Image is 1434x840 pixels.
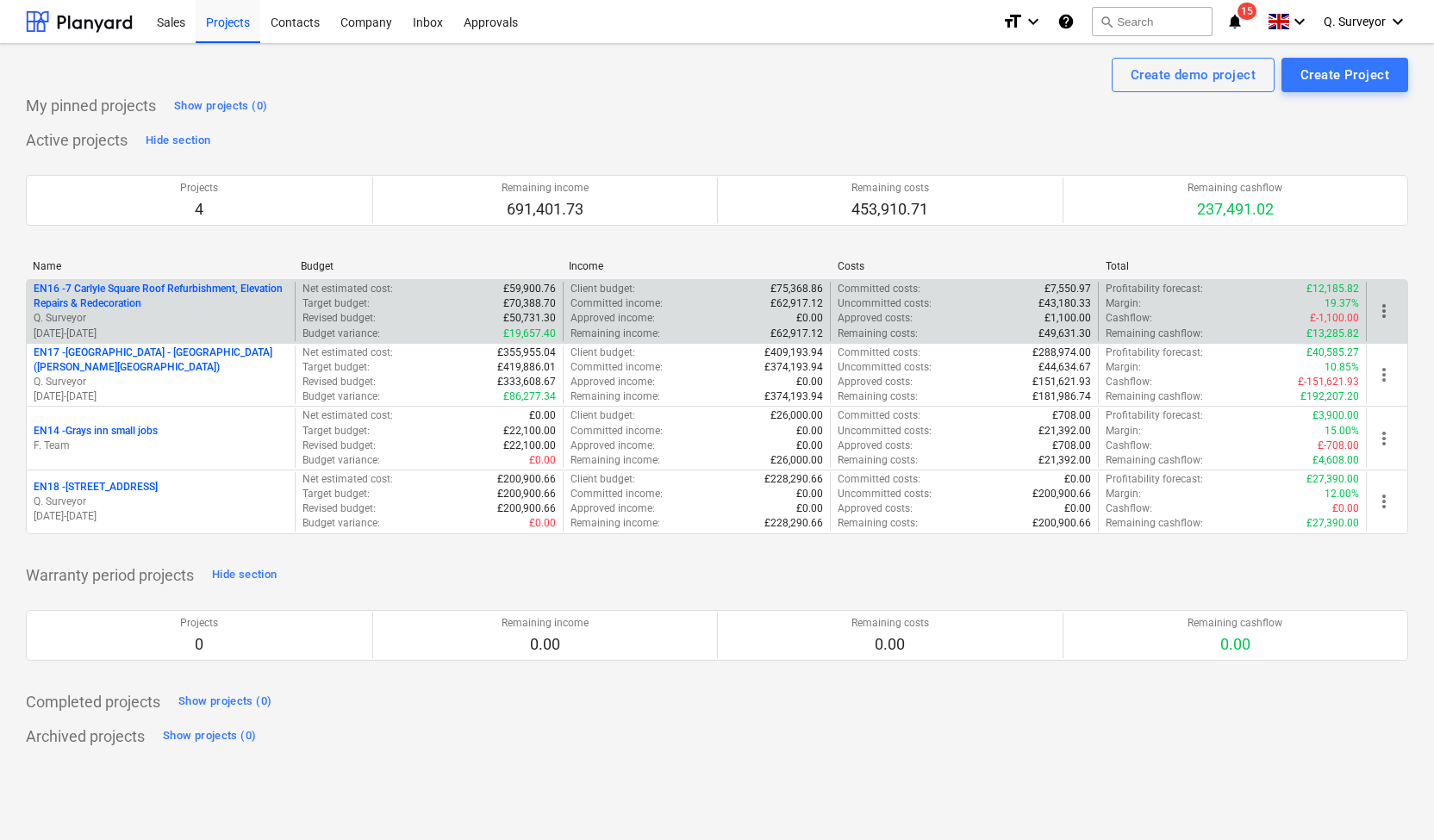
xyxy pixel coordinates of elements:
[34,282,288,311] p: EN16 - 7 Carlyle Square Roof Refurbishment, Elevation Repairs & Redecoration
[146,131,210,151] div: Hide section
[764,472,823,487] p: £228,290.66
[1023,11,1044,32] i: keyboard_arrow_down
[301,260,555,272] div: Budget
[1281,58,1408,92] button: Create Project
[1374,491,1394,512] span: more_vert
[1106,282,1203,296] p: Profitability forecast :
[851,181,929,196] p: Remaining costs
[796,487,823,501] p: £0.00
[529,516,556,531] p: £0.00
[1324,15,1386,28] span: Q. Surveyor
[570,516,660,531] p: Remaining income :
[1374,428,1394,449] span: more_vert
[1038,296,1091,311] p: £43,180.33
[497,501,556,516] p: £200,900.66
[1038,360,1091,375] p: £44,634.67
[1057,11,1075,32] i: Knowledge base
[1226,11,1244,32] i: notifications
[1064,501,1091,516] p: £0.00
[503,296,556,311] p: £70,388.70
[1032,487,1091,501] p: £200,900.66
[1092,7,1213,36] button: Search
[302,453,380,468] p: Budget variance :
[838,408,920,423] p: Committed costs :
[34,495,288,509] p: Q. Surveyor
[764,345,823,360] p: £409,193.94
[180,199,218,220] p: 4
[34,311,288,326] p: Q. Surveyor
[1106,516,1203,531] p: Remaining cashflow :
[838,516,918,531] p: Remaining costs :
[838,439,913,453] p: Approved costs :
[33,260,287,272] div: Name
[1306,327,1359,341] p: £13,285.82
[569,260,823,272] div: Income
[1038,424,1091,439] p: £21,392.00
[502,634,589,655] p: 0.00
[503,327,556,341] p: £19,657.40
[497,487,556,501] p: £200,900.66
[796,439,823,453] p: £0.00
[1032,375,1091,389] p: £151,621.93
[1238,3,1256,20] span: 15
[838,501,913,516] p: Approved costs :
[34,327,288,341] p: [DATE] - [DATE]
[34,480,288,524] div: EN18 -[STREET_ADDRESS]Q. Surveyor[DATE]-[DATE]
[302,360,370,375] p: Target budget :
[1106,424,1141,439] p: Margin :
[503,282,556,296] p: £59,900.76
[1188,181,1282,196] p: Remaining cashflow
[764,360,823,375] p: £374,193.94
[1106,472,1203,487] p: Profitability forecast :
[770,408,823,423] p: £26,000.00
[770,327,823,341] p: £62,917.12
[1038,453,1091,468] p: £21,392.00
[1064,472,1091,487] p: £0.00
[838,424,932,439] p: Uncommitted costs :
[34,480,158,495] p: EN18 - [STREET_ADDRESS]
[34,424,158,439] p: EN14 - Grays inn small jobs
[1374,301,1394,321] span: more_vert
[570,472,635,487] p: Client budget :
[212,565,277,585] div: Hide section
[1306,345,1359,360] p: £40,585.27
[34,345,288,375] p: EN17 - [GEOGRAPHIC_DATA] - [GEOGRAPHIC_DATA] ([PERSON_NAME][GEOGRAPHIC_DATA])
[26,692,160,712] p: Completed projects
[570,375,655,389] p: Approved income :
[170,92,271,120] button: Show projects (0)
[838,311,913,326] p: Approved costs :
[770,453,823,468] p: £26,000.00
[302,327,380,341] p: Budget variance :
[26,96,156,116] p: My pinned projects
[497,472,556,487] p: £200,900.66
[570,487,663,501] p: Committed income :
[838,296,932,311] p: Uncommitted costs :
[1052,408,1091,423] p: £708.00
[302,375,376,389] p: Revised budget :
[503,311,556,326] p: £50,731.30
[159,723,260,750] button: Show projects (0)
[1325,424,1359,439] p: 15.00%
[174,96,267,116] div: Show projects (0)
[497,360,556,375] p: £419,886.01
[838,389,918,404] p: Remaining costs :
[796,375,823,389] p: £0.00
[302,439,376,453] p: Revised budget :
[529,408,556,423] p: £0.00
[302,345,393,360] p: Net estimated cost :
[1106,296,1141,311] p: Margin :
[503,389,556,404] p: £86,277.34
[1100,15,1113,28] span: search
[570,296,663,311] p: Committed income :
[1032,389,1091,404] p: £181,986.74
[1106,311,1152,326] p: Cashflow :
[174,688,276,716] button: Show projects (0)
[1106,487,1141,501] p: Margin :
[502,616,589,631] p: Remaining income
[851,616,929,631] p: Remaining costs
[838,375,913,389] p: Approved costs :
[502,199,589,220] p: 691,401.73
[1044,311,1091,326] p: £1,100.00
[1374,364,1394,385] span: more_vert
[26,726,145,747] p: Archived projects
